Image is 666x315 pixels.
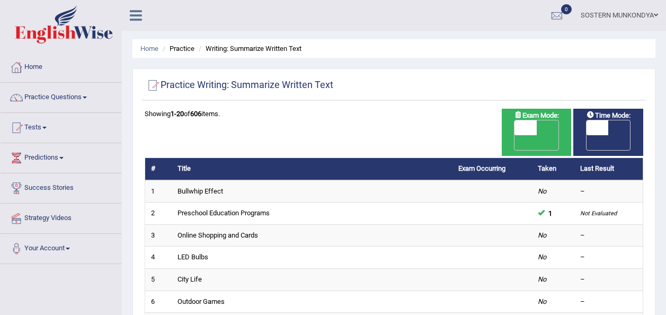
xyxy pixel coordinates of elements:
td: 6 [145,291,172,313]
th: # [145,158,172,180]
a: Preschool Education Programs [177,209,270,217]
a: Outdoor Games [177,297,225,305]
em: No [538,253,546,261]
th: Taken [532,158,574,180]
a: LED Bulbs [177,253,208,261]
a: City Life [177,275,202,283]
li: Practice [160,43,194,54]
td: 1 [145,180,172,203]
div: – [580,252,637,262]
div: Showing of items. [145,109,643,119]
div: Show exams occurring in exams [502,109,572,156]
em: No [538,297,546,305]
td: 4 [145,247,172,269]
td: 3 [145,224,172,247]
b: 606 [190,110,201,118]
span: 0 [561,4,572,14]
div: – [580,275,637,285]
a: Success Stories [1,173,121,200]
a: Tests [1,113,121,139]
th: Last Result [574,158,643,180]
em: No [538,231,546,239]
span: Exam Mode: [510,110,563,121]
a: Home [1,52,121,79]
th: Title [172,158,452,180]
a: Home [140,45,158,52]
td: 5 [145,269,172,291]
h2: Practice Writing: Summarize Written Text [145,77,333,93]
a: Online Shopping and Cards [177,231,258,239]
b: 1-20 [171,110,184,118]
td: 2 [145,203,172,225]
span: You can still take this question [545,208,557,219]
a: Bullwhip Effect [177,187,223,195]
span: Time Mode: [582,110,635,121]
div: – [580,187,637,197]
div: – [580,231,637,241]
a: Your Account [1,234,121,260]
a: Predictions [1,143,121,170]
em: No [538,275,546,283]
a: Strategy Videos [1,204,121,230]
a: Exam Occurring [458,164,505,172]
small: Not Evaluated [580,210,617,217]
div: – [580,297,637,307]
li: Writing: Summarize Written Text [196,43,301,54]
em: No [538,187,546,195]
a: Practice Questions [1,83,121,109]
